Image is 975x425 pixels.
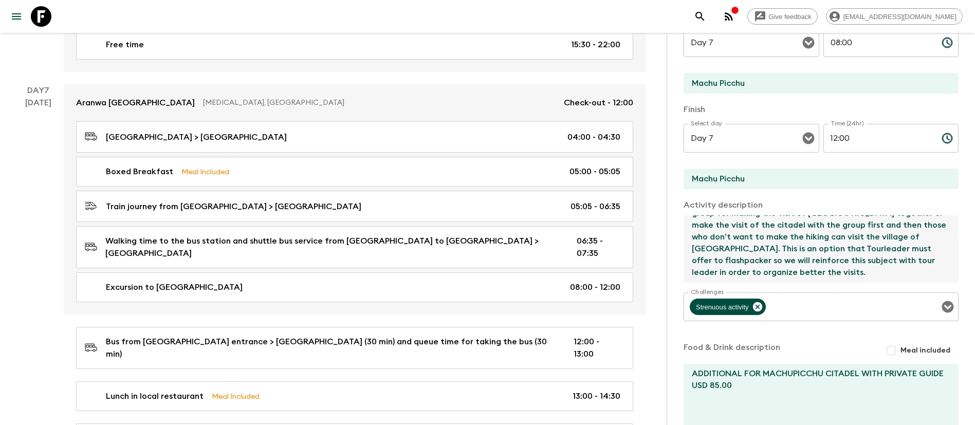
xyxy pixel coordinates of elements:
a: Boxed BreakfastMeal Included05:00 - 05:05 [76,157,633,187]
p: Train journey from [GEOGRAPHIC_DATA] > [GEOGRAPHIC_DATA] [106,200,361,213]
a: Give feedback [747,8,818,25]
a: Bus from [GEOGRAPHIC_DATA] entrance > [GEOGRAPHIC_DATA] (30 min) and queue time for taking the bu... [76,327,633,369]
input: hh:mm [823,124,933,153]
input: hh:mm [823,28,933,57]
a: Free time15:30 - 22:00 [76,30,633,60]
div: [EMAIL_ADDRESS][DOMAIN_NAME] [826,8,963,25]
p: Meal Included [181,166,229,177]
div: Strenuous activity [690,299,766,315]
span: Strenuous activity [690,301,755,313]
p: 12:00 - 13:00 [574,336,620,360]
p: [GEOGRAPHIC_DATA] > [GEOGRAPHIC_DATA] [106,131,287,143]
p: Free time [106,39,144,51]
p: 05:05 - 06:35 [571,200,620,213]
a: Walking time to the bus station and shuttle bus service from [GEOGRAPHIC_DATA] to [GEOGRAPHIC_DAT... [76,226,633,268]
label: Select day [691,119,722,128]
a: [GEOGRAPHIC_DATA] > [GEOGRAPHIC_DATA]04:00 - 04:30 [76,121,633,153]
p: Food & Drink description [684,341,780,360]
span: Give feedback [763,13,817,21]
p: 08:00 - 12:00 [570,281,620,293]
p: Walking time to the bus station and shuttle bus service from [GEOGRAPHIC_DATA] to [GEOGRAPHIC_DAT... [105,235,560,260]
p: Lunch in local restaurant [106,390,204,402]
p: Bus from [GEOGRAPHIC_DATA] entrance > [GEOGRAPHIC_DATA] (30 min) and queue time for taking the bu... [106,336,557,360]
p: Boxed Breakfast [106,165,173,178]
p: Meal Included [212,391,260,402]
p: 05:00 - 05:05 [569,165,620,178]
a: Excursion to [GEOGRAPHIC_DATA]08:00 - 12:00 [76,272,633,302]
p: [MEDICAL_DATA], [GEOGRAPHIC_DATA] [203,98,556,108]
button: Open [801,131,816,145]
p: Day 7 [12,84,64,97]
button: Choose time, selected time is 12:00 PM [937,128,958,149]
span: Meal included [900,345,950,356]
label: Time (24hr) [831,119,864,128]
span: [EMAIL_ADDRESS][DOMAIN_NAME] [838,13,962,21]
p: Activity description [684,199,959,211]
p: 04:00 - 04:30 [567,131,620,143]
button: menu [6,6,27,27]
textarea: We will take the panoramic circuit and hike [GEOGRAPHIC_DATA]. The group will have the opportunit... [684,215,950,283]
p: 06:35 - 07:35 [577,235,620,260]
a: Aranwa [GEOGRAPHIC_DATA][MEDICAL_DATA], [GEOGRAPHIC_DATA]Check-out - 12:00 [64,84,646,121]
p: 13:00 - 14:30 [573,390,620,402]
p: Finish [684,103,959,116]
p: 15:30 - 22:00 [571,39,620,51]
input: Start Location [684,73,950,94]
button: Open [801,35,816,50]
p: Excursion to [GEOGRAPHIC_DATA] [106,281,243,293]
a: Lunch in local restaurantMeal Included13:00 - 14:30 [76,381,633,411]
button: Choose time, selected time is 8:00 AM [937,32,958,53]
button: search adventures [690,6,710,27]
input: End Location (leave blank if same as Start) [684,169,950,189]
button: Open [941,300,955,314]
a: Train journey from [GEOGRAPHIC_DATA] > [GEOGRAPHIC_DATA]05:05 - 06:35 [76,191,633,222]
label: Challenges [691,288,724,297]
p: Check-out - 12:00 [564,97,633,109]
p: Aranwa [GEOGRAPHIC_DATA] [76,97,195,109]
